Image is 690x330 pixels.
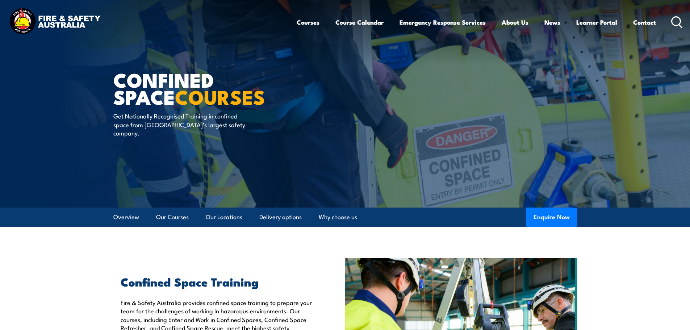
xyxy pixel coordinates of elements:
[259,208,302,227] a: Delivery options
[502,13,528,32] a: About Us
[113,208,139,227] a: Overview
[400,13,486,32] a: Emergency Response Services
[335,13,384,32] a: Course Calendar
[319,208,357,227] a: Why choose us
[297,13,319,32] a: Courses
[113,71,292,105] h1: Confined Space
[576,13,617,32] a: Learner Portal
[544,13,560,32] a: News
[113,112,246,137] p: Get Nationally Recognised Training in confined space from [GEOGRAPHIC_DATA]’s largest safety comp...
[121,276,312,287] h2: Confined Space Training
[175,81,265,111] strong: COURSES
[633,13,656,32] a: Contact
[526,208,577,227] button: Enquire Now
[156,208,189,227] a: Our Courses
[206,208,242,227] a: Our Locations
